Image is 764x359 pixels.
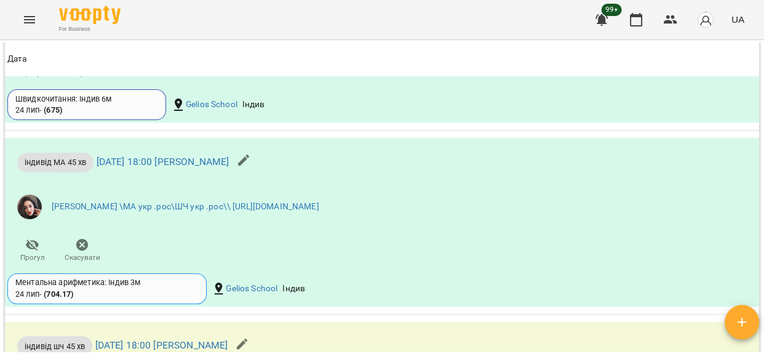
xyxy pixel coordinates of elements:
div: 24 лип - [15,289,73,300]
span: UA [731,13,744,26]
a: [PERSON_NAME] \МА укр .рос\ШЧ укр .рос\\ [URL][DOMAIN_NAME] [52,201,319,213]
div: Ментальна арифметика: Індив 3м24 лип- (704.17) [7,273,207,304]
div: 24 лип - [15,105,62,116]
div: Sort [7,52,27,67]
span: Прогул [20,252,45,263]
span: Скасувати [65,252,100,263]
a: Gelios School [226,283,277,295]
div: Індив [240,96,268,113]
div: Швидкочитання: Індив 6м24 лип- (675) [7,89,166,120]
div: Дата [7,52,27,67]
span: Дата [7,52,757,67]
a: Gelios School [186,99,237,111]
button: Menu [15,5,44,34]
span: індивід МА 45 хв [17,156,94,168]
b: ( 675 ) [44,105,62,115]
span: For Business [59,25,121,33]
b: ( 704.17 ) [44,289,73,299]
a: [DATE] 18:00 [PERSON_NAME] [97,156,229,167]
div: Індив [280,280,308,297]
img: 415cf204168fa55e927162f296ff3726.jpg [17,195,42,219]
button: UA [726,8,749,31]
button: Скасувати [57,234,107,268]
img: Voopty Logo [59,6,121,24]
a: [DATE] 18:00 [PERSON_NAME] [95,339,228,351]
span: індивід шч 45 хв [17,341,92,352]
button: Прогул [7,234,57,268]
img: avatar_s.png [697,11,714,28]
span: 99+ [602,4,622,16]
div: Ментальна арифметика: Індив 3м [15,277,199,288]
div: Швидкочитання: Індив 6м [15,94,158,105]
